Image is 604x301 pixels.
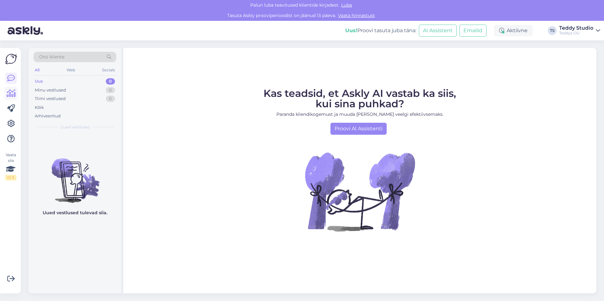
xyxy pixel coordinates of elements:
img: No Chat active [303,135,417,248]
div: Uus [35,78,43,85]
button: Emailid [459,25,486,37]
span: Luba [339,2,354,8]
span: Otsi kliente [39,54,64,60]
div: TS [548,26,557,35]
b: Uus! [345,27,357,33]
a: Teddy StudioTeddys OÜ [559,26,600,36]
p: Paranda kliendikogemust ja muuda [PERSON_NAME] veelgi efektiivsemaks. [263,111,456,118]
div: 0 / 3 [5,175,16,180]
img: No chats [28,147,121,204]
div: Proovi tasuta juba täna: [345,27,416,34]
div: Teddy Studio [559,26,593,31]
div: Arhiveeritud [35,113,61,119]
div: Aktiivne [494,25,533,36]
span: Uued vestlused [60,124,90,130]
div: Teddys OÜ [559,31,593,36]
div: Socials [101,66,116,74]
div: All [33,66,41,74]
span: Kas teadsid, et Askly AI vastab ka siis, kui sina puhkad? [263,87,456,110]
a: Proovi AI Assistenti [330,123,387,135]
div: Tiimi vestlused [35,96,66,102]
img: Askly Logo [5,53,17,65]
button: AI Assistent [419,25,457,37]
div: 0 [106,78,115,85]
div: 0 [106,87,115,93]
div: 0 [106,96,115,102]
div: Minu vestlused [35,87,66,93]
div: Kõik [35,104,44,111]
a: Vaata hinnastust [336,13,377,18]
div: Web [65,66,76,74]
div: Vaata siia [5,152,16,180]
p: Uued vestlused tulevad siia. [43,210,107,216]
